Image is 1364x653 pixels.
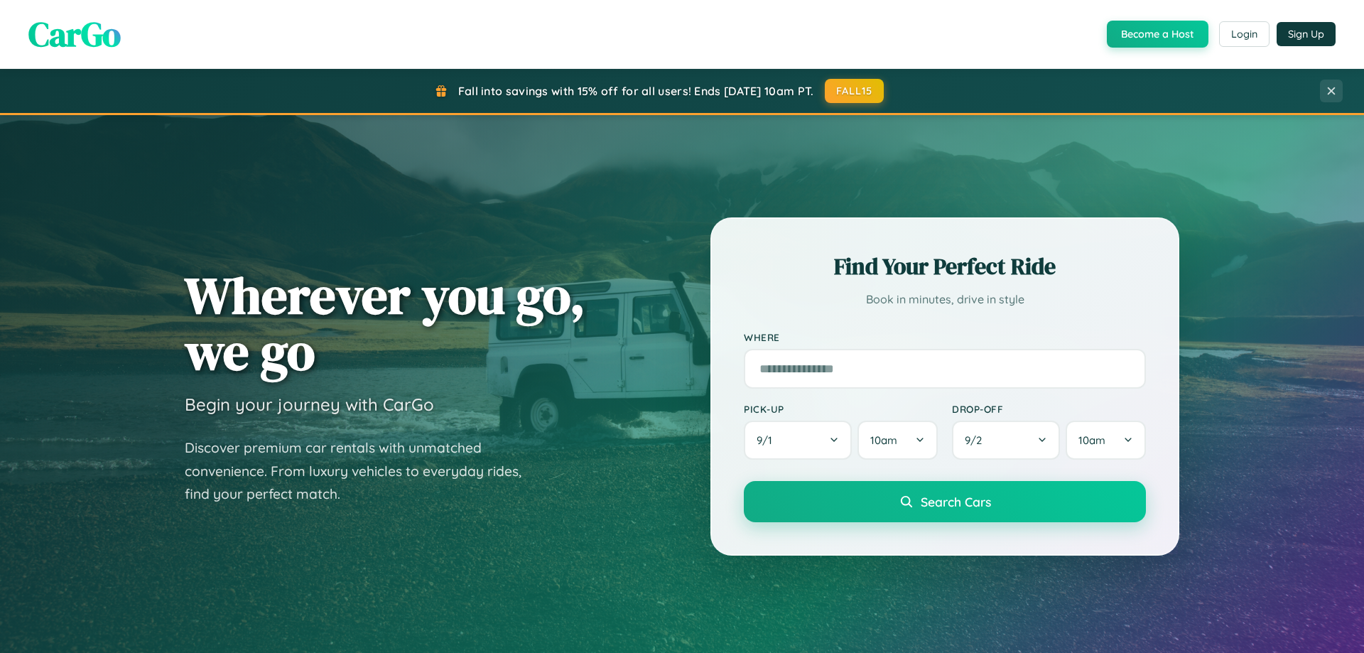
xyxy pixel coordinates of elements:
[921,494,991,509] span: Search Cars
[744,421,852,460] button: 9/1
[1107,21,1208,48] button: Become a Host
[1078,433,1105,447] span: 10am
[744,251,1146,282] h2: Find Your Perfect Ride
[1219,21,1270,47] button: Login
[757,433,779,447] span: 9 / 1
[857,421,938,460] button: 10am
[744,403,938,415] label: Pick-up
[744,481,1146,522] button: Search Cars
[185,436,540,506] p: Discover premium car rentals with unmatched convenience. From luxury vehicles to everyday rides, ...
[185,267,585,379] h1: Wherever you go, we go
[1277,22,1336,46] button: Sign Up
[458,84,814,98] span: Fall into savings with 15% off for all users! Ends [DATE] 10am PT.
[870,433,897,447] span: 10am
[28,11,121,58] span: CarGo
[185,394,434,415] h3: Begin your journey with CarGo
[952,403,1146,415] label: Drop-off
[1066,421,1146,460] button: 10am
[744,331,1146,343] label: Where
[965,433,989,447] span: 9 / 2
[952,421,1060,460] button: 9/2
[825,79,884,103] button: FALL15
[744,289,1146,310] p: Book in minutes, drive in style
